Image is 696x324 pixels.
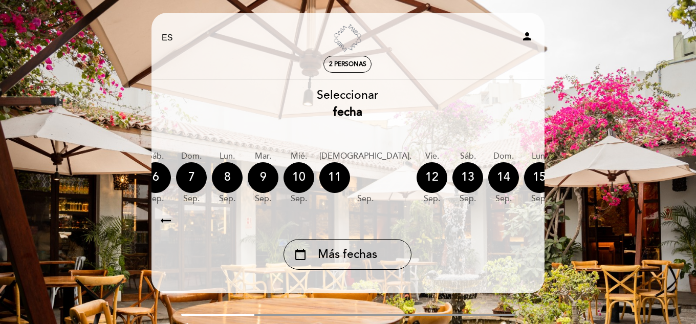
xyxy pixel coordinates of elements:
div: sep. [284,193,314,205]
i: arrow_right_alt [158,209,173,231]
div: sep. [488,193,519,205]
a: Casa Tambo [284,24,411,52]
div: vie. [417,150,447,162]
button: person [521,30,533,46]
b: fecha [333,105,362,119]
i: person [521,30,533,42]
div: sep. [140,193,171,205]
div: lun. [524,150,555,162]
div: [DEMOGRAPHIC_DATA]. [319,150,411,162]
div: 15 [524,162,555,193]
div: sáb. [140,150,171,162]
div: dom. [488,150,519,162]
div: sep. [452,193,483,205]
i: calendar_today [294,246,307,263]
div: lun. [212,150,243,162]
div: sep. [319,193,411,205]
div: 8 [212,162,243,193]
div: Seleccionar [150,87,545,121]
span: Más fechas [318,246,377,263]
div: 13 [452,162,483,193]
div: mié. [284,150,314,162]
div: dom. [176,150,207,162]
div: sep. [212,193,243,205]
div: sep. [417,193,447,205]
div: 6 [140,162,171,193]
div: 14 [488,162,519,193]
div: 12 [417,162,447,193]
div: mar. [248,150,278,162]
div: sep. [248,193,278,205]
div: sáb. [452,150,483,162]
div: sep. [524,193,555,205]
div: 10 [284,162,314,193]
div: sep. [176,193,207,205]
div: 9 [248,162,278,193]
div: 11 [319,162,350,193]
div: 7 [176,162,207,193]
span: 2 personas [329,60,366,68]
